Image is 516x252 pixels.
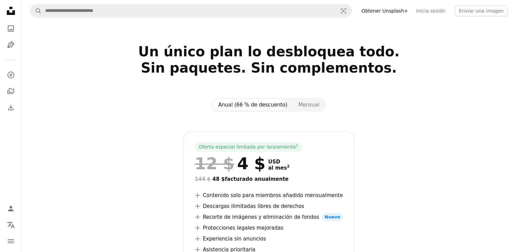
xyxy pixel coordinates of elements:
sup: 1 [296,143,298,148]
h2: Un único plan lo desbloquea todo. Sin paquetes. Sin complementos. [50,43,487,92]
button: Enviar una imagen [455,5,508,16]
a: 2 [285,165,291,171]
button: Menú [4,234,18,248]
a: Iniciar sesión / Registrarse [4,202,18,215]
li: Descargas ilimitadas libres de derechos [195,202,343,210]
li: Recorte de imágenes y eliminación de fondos [195,213,343,221]
a: Obtener Unsplash+ [357,5,412,16]
div: Oferta especial limitada por lanzamiento [195,142,302,152]
a: Inicio — Unsplash [4,4,18,19]
li: Experiencia sin anuncios [195,235,343,243]
span: 144 $ [195,176,211,182]
span: al mes [268,165,290,171]
button: Mensual [293,99,325,111]
button: Búsqueda visual [335,4,352,17]
a: Ilustraciones [4,38,18,52]
li: Protecciones legales mejoradas [195,224,343,232]
a: Historial de descargas [4,101,18,114]
button: Anual (66 % de descuento) [213,99,293,111]
a: Colecciones [4,84,18,98]
span: USD [268,159,290,165]
a: 1 [295,144,300,151]
span: 12 $ [195,155,235,172]
div: 48 $ facturado anualmente [195,175,343,183]
sup: 2 [287,164,290,169]
a: Inicia sesión [412,5,449,16]
a: Fotos [4,22,18,35]
form: Encuentra imágenes en todo el sitio [30,4,352,18]
button: Idioma [4,218,18,232]
div: 4 $ [195,155,265,172]
span: Nuevo [322,213,343,221]
button: Buscar en Unsplash [30,4,42,17]
li: Contenido solo para miembros añadido mensualmente [195,191,343,199]
a: Explorar [4,68,18,82]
